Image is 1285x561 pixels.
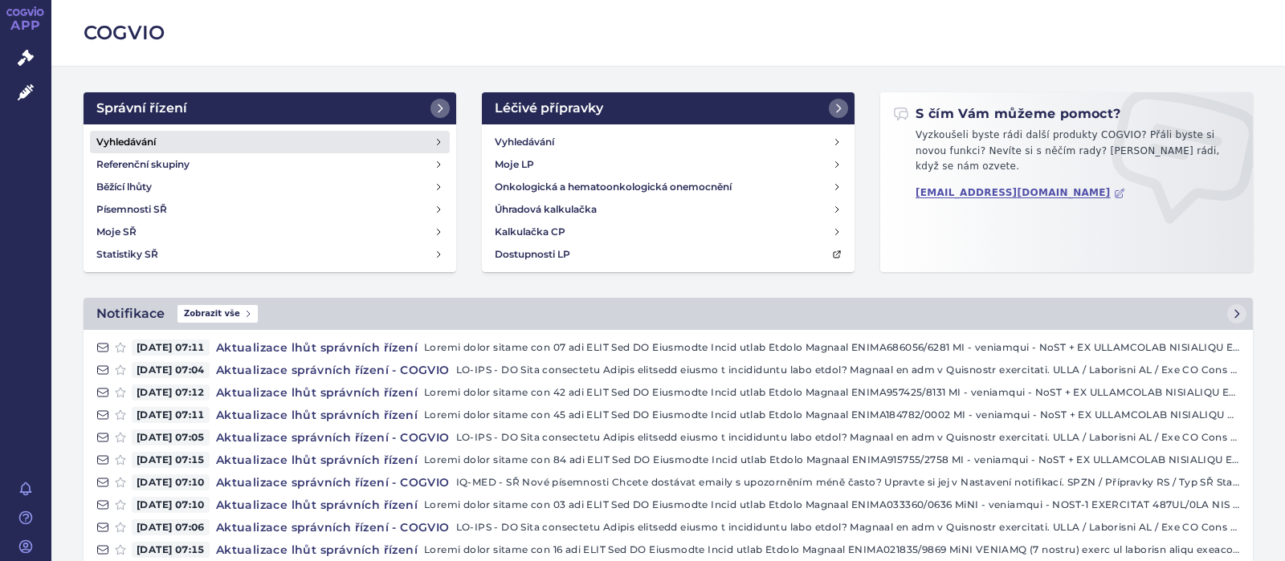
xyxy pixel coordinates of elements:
p: Loremi dolor sitame con 07 adi ELIT Sed DO Eiusmodte Incid utlab Etdolo Magnaal ENIMA686056/6281 ... [424,339,1240,356]
h4: Referenční skupiny [96,157,190,173]
h4: Dostupnosti LP [495,246,570,262]
span: Zobrazit vše [177,305,258,323]
h4: Moje LP [495,157,534,173]
h4: Aktualizace lhůt správních řízení [210,452,424,468]
h4: Vyhledávání [96,134,156,150]
h4: Písemnosti SŘ [96,201,167,217]
a: Moje LP [488,153,848,176]
a: Vyhledávání [488,131,848,153]
p: Loremi dolor sitame con 03 adi ELIT Sed DO Eiusmodte Incid utlab Etdolo Magnaal ENIMA033360/0636 ... [424,497,1240,513]
span: [DATE] 07:04 [132,362,210,378]
a: Referenční skupiny [90,153,450,176]
span: [DATE] 07:12 [132,384,210,400]
a: Léčivé přípravky [482,92,855,124]
span: [DATE] 07:15 [132,542,210,558]
h4: Aktualizace lhůt správních řízení [210,497,424,513]
h4: Aktualizace správních řízení - COGVIO [210,429,456,445]
a: [EMAIL_ADDRESS][DOMAIN_NAME] [916,187,1125,199]
h4: Aktualizace lhůt správních řízení [210,407,424,423]
a: Úhradová kalkulačka [488,198,848,221]
p: LO-IPS - DO Sita consectetu Adipis elitsedd eiusmo t incididuntu labo etdol? Magnaal en adm v Qui... [456,429,1240,445]
span: [DATE] 07:15 [132,452,210,468]
a: Správní řízení [84,92,456,124]
h2: Správní řízení [96,99,187,118]
h4: Vyhledávání [495,134,554,150]
a: Moje SŘ [90,221,450,243]
a: NotifikaceZobrazit vše [84,298,1253,330]
h4: Onkologická a hematoonkologická onemocnění [495,179,732,195]
h2: COGVIO [84,19,1253,47]
a: Písemnosti SŘ [90,198,450,221]
h4: Běžící lhůty [96,179,152,195]
a: Onkologická a hematoonkologická onemocnění [488,176,848,198]
p: Vyzkoušeli byste rádi další produkty COGVIO? Přáli byste si novou funkci? Nevíte si s něčím rady?... [893,128,1240,181]
h4: Aktualizace správních řízení - COGVIO [210,362,456,378]
h4: Kalkulačka CP [495,224,565,240]
h4: Aktualizace správních řízení - COGVIO [210,519,456,535]
h4: Úhradová kalkulačka [495,201,597,217]
a: Statistiky SŘ [90,243,450,266]
span: [DATE] 07:10 [132,497,210,513]
a: Dostupnosti LP [488,243,848,266]
a: Běžící lhůty [90,176,450,198]
span: [DATE] 07:05 [132,429,210,445]
h4: Statistiky SŘ [96,246,158,262]
a: Vyhledávání [90,131,450,153]
p: IQ-MED - SŘ Nové písemnosti Chcete dostávat emaily s upozorněním méně často? Upravte si jej v Nas... [456,474,1240,490]
h4: Aktualizace lhůt správních řízení [210,384,424,400]
h4: Moje SŘ [96,224,137,240]
p: Loremi dolor sitame con 45 adi ELIT Sed DO Eiusmodte Incid utlab Etdolo Magnaal ENIMA184782/0002 ... [424,407,1240,423]
h4: Aktualizace správních řízení - COGVIO [210,474,456,490]
h2: Léčivé přípravky [495,99,603,118]
span: [DATE] 07:06 [132,519,210,535]
p: Loremi dolor sitame con 84 adi ELIT Sed DO Eiusmodte Incid utlab Etdolo Magnaal ENIMA915755/2758 ... [424,452,1240,468]
h4: Aktualizace lhůt správních řízení [210,542,424,558]
h2: S čím Vám můžeme pomoct? [893,105,1121,123]
h4: Aktualizace lhůt správních řízení [210,339,424,356]
span: [DATE] 07:11 [132,407,210,423]
p: Loremi dolor sitame con 16 adi ELIT Sed DO Eiusmodte Incid utlab Etdolo Magnaal ENIMA021835/9869 ... [424,542,1240,558]
p: Loremi dolor sitame con 42 adi ELIT Sed DO Eiusmodte Incid utlab Etdolo Magnaal ENIMA957425/8131 ... [424,384,1240,400]
p: LO-IPS - DO Sita consectetu Adipis elitsedd eiusmo t incididuntu labo etdol? Magnaal en adm v Qui... [456,362,1240,378]
span: [DATE] 07:11 [132,339,210,356]
a: Kalkulačka CP [488,221,848,243]
p: LO-IPS - DO Sita consectetu Adipis elitsedd eiusmo t incididuntu labo etdol? Magnaal en adm v Qui... [456,519,1240,535]
span: [DATE] 07:10 [132,474,210,490]
h2: Notifikace [96,304,165,323]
